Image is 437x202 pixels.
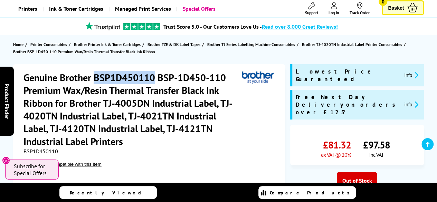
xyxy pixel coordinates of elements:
a: Basket 0 [382,0,424,15]
button: promo-description [402,71,420,79]
h1: Genuine Brother BSP1D450110 BSP-1D450-110 Premium Wax/Resin Thermal Transfer Black Ink Ribbon for... [23,71,242,148]
a: Brother BSP-1D450-110 Premium Wax/Resin Thermal Transfer Black Ink Ribbon [13,48,157,55]
span: Compare Products [270,190,353,196]
span: Printer Consumables [30,41,67,48]
a: Brother Printer Ink & Toner Cartridges [74,41,142,48]
button: Printers compatible with this item [32,161,104,167]
a: Recently Viewed [59,186,157,199]
a: Compare Products [258,186,356,199]
span: Brother Printer Ink & Toner Cartridges [74,41,141,48]
img: trustpilot rating [82,22,123,30]
span: Lowest Price Guaranteed [296,68,399,83]
span: Brother TJ-4020TN Industrial Label Printer Consumables [302,41,402,48]
button: Close [2,156,10,164]
span: Home [13,41,23,48]
span: Subscribe for Special Offers [14,163,52,176]
span: Product Finder [3,83,10,119]
img: trustpilot rating [123,23,160,30]
a: Log In [329,2,339,15]
span: £81.32 [323,138,351,151]
span: inc VAT [369,151,384,158]
span: Basket [388,3,404,12]
span: Free Next Day Delivery on orders over £125* [296,93,399,116]
span: Brother BSP-1D450-110 Premium Wax/Resin Thermal Transfer Black Ink Ribbon [13,48,155,55]
a: Home [13,41,25,48]
span: Brother TJ Series Labelling Machine Consumables [207,41,295,48]
a: Printer Consumables [30,41,69,48]
span: Read over 8,000 Great Reviews! [262,23,338,30]
a: Brother TJ Series Labelling Machine Consumables [207,41,297,48]
div: Out of Stock [337,172,377,189]
span: £97.58 [363,138,390,151]
a: Brother TZE & DK Label Tapes [148,41,202,48]
button: promo-description [402,100,420,108]
span: Support [305,10,318,15]
span: Brother TZE & DK Label Tapes [148,41,200,48]
img: Brother [242,71,274,84]
span: Recently Viewed [70,190,148,196]
span: ex VAT @ 20% [321,151,351,158]
span: Log In [329,10,339,15]
a: Support [305,2,318,15]
a: Track Order [350,2,370,15]
span: BSP1D450110 [23,148,58,155]
a: Brother TJ-4020TN Industrial Label Printer Consumables [302,41,404,48]
a: Trust Score 5.0 - Our Customers Love Us -Read over 8,000 Great Reviews! [163,23,338,30]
